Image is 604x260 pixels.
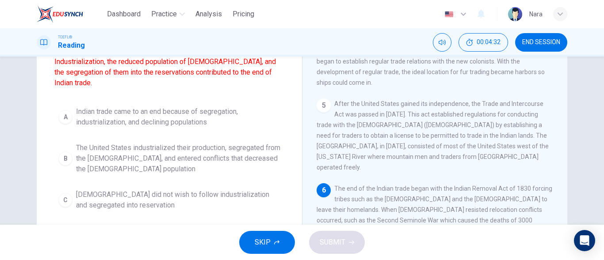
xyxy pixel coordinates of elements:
[54,25,284,88] span: Which sentence is most similar to the highlighted sentence from the paragraph?
[508,7,522,21] img: Profile picture
[574,230,595,251] div: Open Intercom Messenger
[443,11,455,18] img: en
[529,9,543,19] div: ์Nara
[76,189,280,211] span: [DEMOGRAPHIC_DATA] did not wish to follow industrialization and segregated into reservation
[317,183,331,197] div: 6
[58,40,85,51] h1: Reading
[229,6,258,22] button: Pricing
[317,98,331,113] div: 5
[58,193,73,207] div: C
[522,39,560,46] span: END SESSION
[76,143,280,174] span: The United States industrialized their production, segregated from the [DEMOGRAPHIC_DATA], and en...
[192,6,226,22] button: Analysis
[103,6,144,22] button: Dashboard
[58,110,73,124] div: A
[433,33,451,52] div: Mute
[107,9,141,19] span: Dashboard
[54,102,284,132] button: AIndian trade came to an end because of segregation, industrialization, and declining populations
[76,106,280,128] span: Indian trade came to an end because of segregation, industrialization, and declining populations
[317,100,549,171] span: After the United States gained its independence, the Trade and Intercourse Act was passed in [DAT...
[239,231,295,254] button: SKIP
[459,33,508,52] button: 00:04:32
[37,5,83,23] img: EduSynch logo
[255,236,271,249] span: SKIP
[233,9,254,19] span: Pricing
[37,5,103,23] a: EduSynch logo
[195,9,222,19] span: Analysis
[515,33,567,52] button: END SESSION
[54,222,284,251] button: D[DEMOGRAPHIC_DATA] wished to follow industrialization and segregated into reservation
[477,39,501,46] span: 00:04:32
[54,139,284,178] button: BThe United States industrialized their production, segregated from the [DEMOGRAPHIC_DATA], and e...
[54,57,276,87] font: Industrialization, the reduced population of [DEMOGRAPHIC_DATA], and the segregation of them into...
[58,151,73,166] div: B
[459,33,508,52] div: Hide
[58,34,72,40] span: TOEFL®
[54,185,284,215] button: C[DEMOGRAPHIC_DATA] did not wish to follow industrialization and segregated into reservation
[151,9,177,19] span: Practice
[148,6,188,22] button: Practice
